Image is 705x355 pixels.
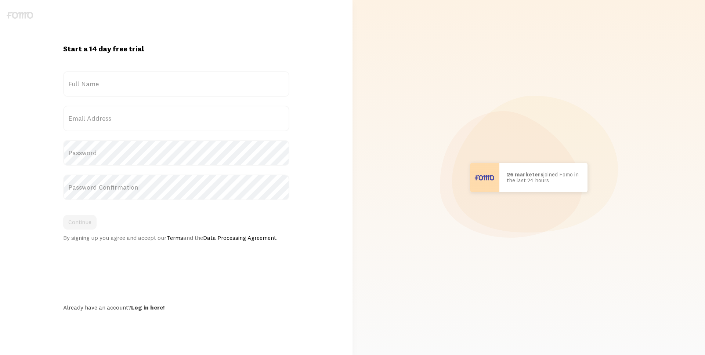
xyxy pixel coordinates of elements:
a: Log in here! [131,304,164,311]
h1: Start a 14 day free trial [63,44,289,54]
label: Password Confirmation [63,175,289,200]
a: Terms [166,234,183,241]
label: Full Name [63,71,289,97]
img: fomo-logo-gray-b99e0e8ada9f9040e2984d0d95b3b12da0074ffd48d1e5cb62ac37fc77b0b268.svg [7,12,33,19]
img: User avatar [470,163,499,192]
p: joined Fomo in the last 24 hours [507,172,580,184]
b: 26 marketers [507,171,543,178]
div: By signing up you agree and accept our and the . [63,234,289,241]
label: Password [63,140,289,166]
div: Already have an account? [63,304,289,311]
a: Data Processing Agreement [203,234,276,241]
label: Email Address [63,106,289,131]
